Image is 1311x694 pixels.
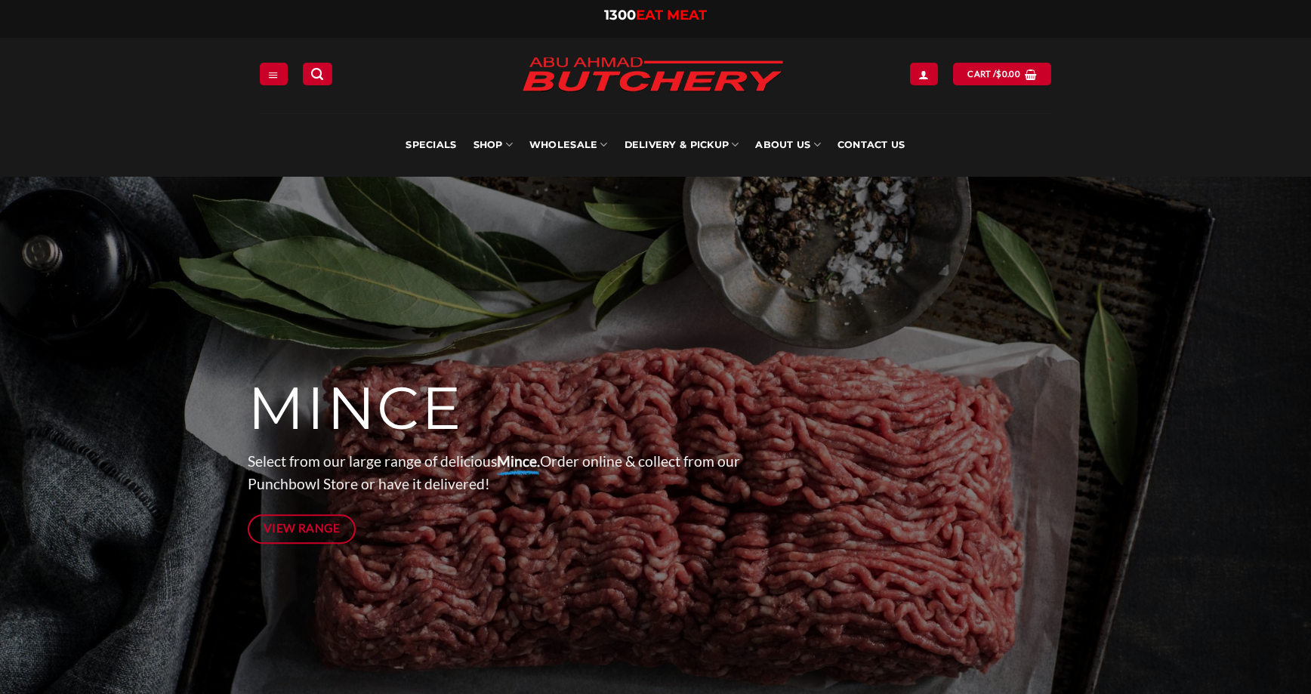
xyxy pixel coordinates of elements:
[636,7,707,23] span: EAT MEAT
[497,452,540,470] strong: Mince.
[529,113,608,177] a: Wholesale
[625,113,739,177] a: Delivery & Pickup
[996,67,1001,81] span: $
[967,67,1020,81] span: Cart /
[303,63,332,85] a: Search
[260,63,287,85] a: Menu
[474,113,513,177] a: SHOP
[248,452,740,493] span: Select from our large range of delicious Order online & collect from our Punchbowl Store or have ...
[509,47,796,104] img: Abu Ahmad Butchery
[248,372,463,445] span: MINCE
[910,63,937,85] a: Login
[604,7,707,23] a: 1300EAT MEAT
[953,63,1050,85] a: View cart
[755,113,820,177] a: About Us
[264,519,341,538] span: View Range
[604,7,636,23] span: 1300
[996,69,1020,79] bdi: 0.00
[406,113,456,177] a: Specials
[837,113,905,177] a: Contact Us
[248,514,356,544] a: View Range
